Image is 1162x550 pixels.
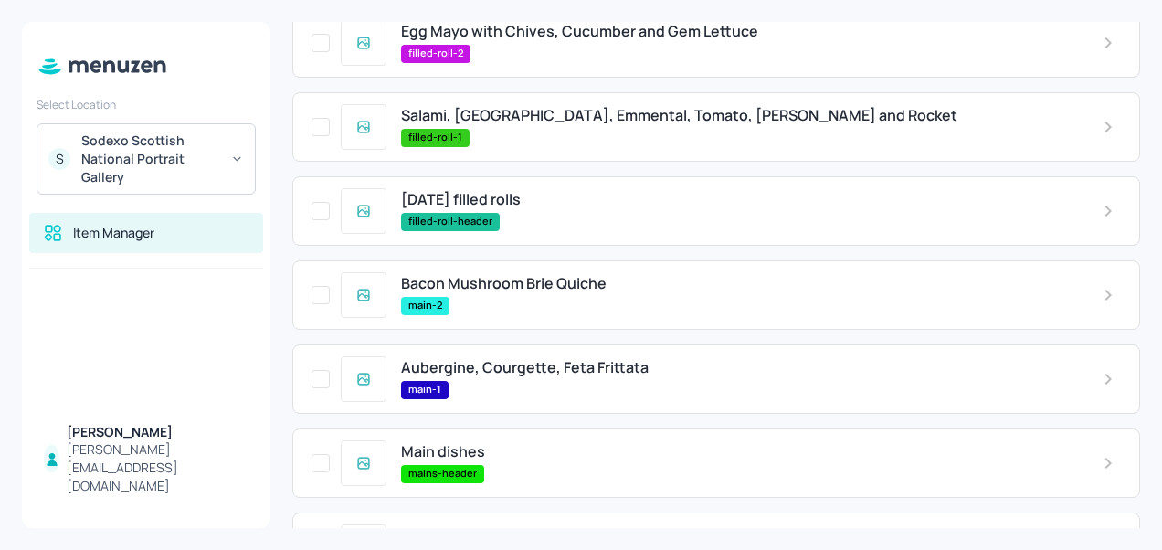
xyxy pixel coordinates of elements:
[401,191,521,208] span: [DATE] filled rolls
[81,132,219,186] div: Sodexo Scottish National Portrait Gallery
[67,423,248,441] div: [PERSON_NAME]
[401,527,513,545] span: Soup and scone
[401,275,607,292] span: Bacon Mushroom Brie Quiche
[401,359,649,376] span: Aubergine, Courgette, Feta Frittata
[401,130,470,145] span: filled-roll-1
[401,382,449,397] span: main-1
[401,214,500,229] span: filled-roll-header
[48,148,70,170] div: S
[73,224,154,242] div: Item Manager
[37,97,256,112] div: Select Location
[401,23,758,40] span: Egg Mayo with Chives, Cucumber and Gem Lettuce
[401,107,957,124] span: Salami, [GEOGRAPHIC_DATA], Emmental, Tomato, [PERSON_NAME] and Rocket
[401,466,484,481] span: mains-header
[67,440,248,495] div: [PERSON_NAME][EMAIL_ADDRESS][DOMAIN_NAME]
[401,443,485,460] span: Main dishes
[401,298,449,313] span: main-2
[401,46,470,61] span: filled-roll-2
